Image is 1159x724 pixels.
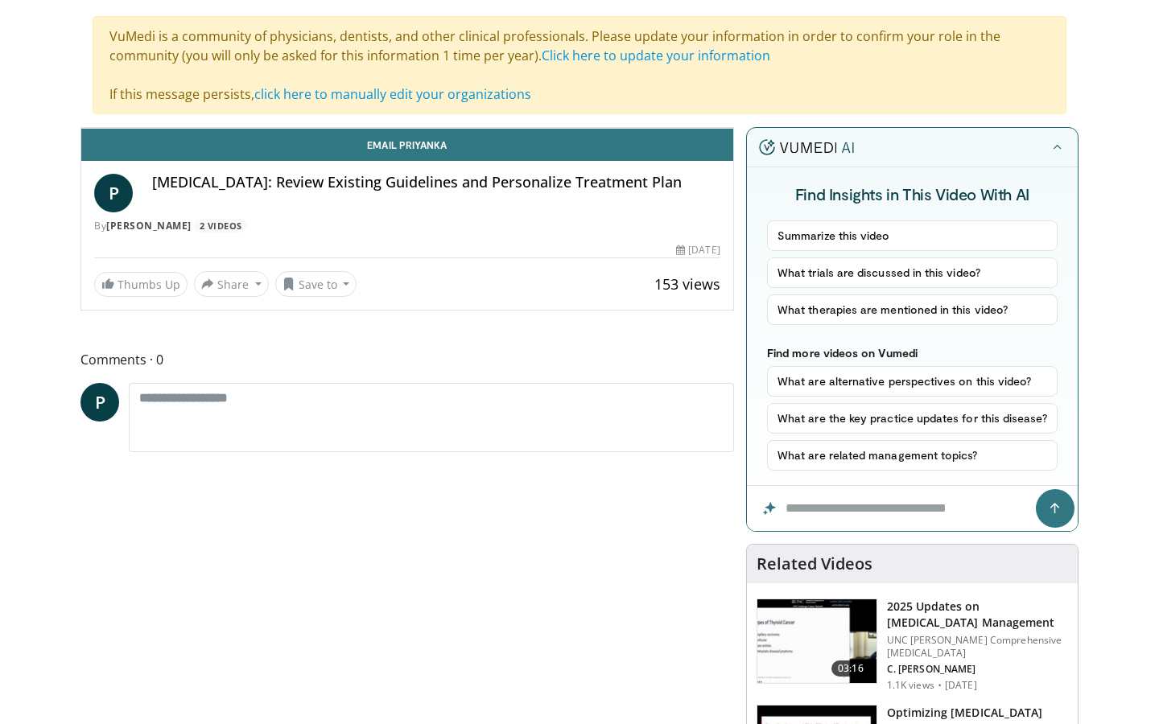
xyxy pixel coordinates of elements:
img: vumedi-ai-logo.v2.svg [759,139,854,155]
div: [DATE] [676,243,720,257]
input: Question for the AI [747,486,1078,531]
h3: 2025 Updates on [MEDICAL_DATA] Management [887,599,1068,631]
span: 03:16 [831,660,870,677]
img: 59b31657-0fdf-4eb4-bc2c-b76a859f8026.150x105_q85_crop-smart_upscale.jpg [757,599,876,683]
a: P [94,174,133,212]
p: Find more videos on Vumedi [767,346,1058,360]
button: Save to [275,271,357,297]
div: · [938,679,942,692]
button: What are related management topics? [767,440,1058,471]
button: Summarize this video [767,220,1058,251]
span: Comments 0 [80,349,734,370]
a: Email Priyanka [81,129,733,161]
h4: Find Insights in This Video With AI [767,183,1058,204]
div: By [94,219,720,233]
p: 1.1K views [887,679,934,692]
p: [DATE] [945,679,977,692]
h4: Related Videos [757,554,872,574]
a: P [80,383,119,422]
video-js: Video Player [81,128,733,129]
a: [PERSON_NAME] [106,219,192,232]
button: What are alternative perspectives on this video? [767,366,1058,397]
a: Click here to update your information [542,47,770,64]
button: What therapies are mentioned in this video? [767,294,1058,325]
a: Thumbs Up [94,272,188,297]
a: 03:16 2025 Updates on [MEDICAL_DATA] Management UNC [PERSON_NAME] Comprehensive [MEDICAL_DATA] C.... [757,599,1068,692]
div: VuMedi is a community of physicians, dentists, and other clinical professionals. Please update yo... [93,16,1066,114]
button: What trials are discussed in this video? [767,257,1058,288]
a: 2 Videos [194,219,247,232]
span: 153 views [654,274,720,294]
button: What are the key practice updates for this disease? [767,403,1058,434]
button: Share [194,271,269,297]
p: C. [PERSON_NAME] [887,663,1068,676]
a: click here to manually edit your organizations [254,85,531,103]
h4: [MEDICAL_DATA]: Review Existing Guidelines and Personalize Treatment Plan [152,174,720,191]
p: UNC [PERSON_NAME] Comprehensive [MEDICAL_DATA] [887,634,1068,660]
